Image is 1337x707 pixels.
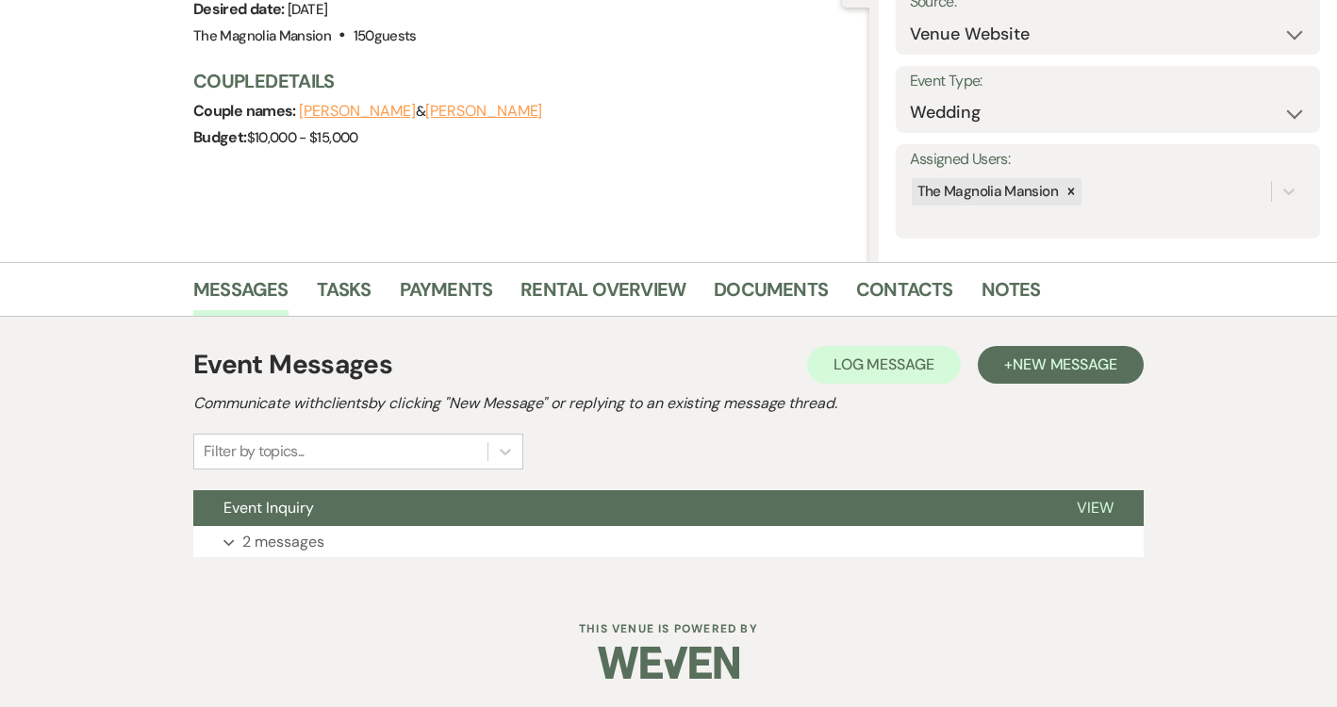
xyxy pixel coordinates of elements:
span: 150 guests [354,26,417,45]
span: Budget: [193,127,247,147]
label: Assigned Users: [910,146,1306,173]
button: [PERSON_NAME] [425,104,542,119]
h1: Event Messages [193,345,392,385]
h3: Couple Details [193,68,850,94]
img: Weven Logo [598,630,739,696]
label: Event Type: [910,68,1306,95]
a: Messages [193,274,289,316]
span: Event Inquiry [223,498,314,518]
span: The Magnolia Mansion [193,26,331,45]
a: Rental Overview [520,274,685,316]
button: View [1047,490,1144,526]
button: 2 messages [193,526,1144,558]
span: View [1077,498,1114,518]
a: Payments [400,274,493,316]
a: Tasks [317,274,371,316]
button: Event Inquiry [193,490,1047,526]
h2: Communicate with clients by clicking "New Message" or replying to an existing message thread. [193,392,1144,415]
span: New Message [1013,354,1117,374]
a: Documents [714,274,828,316]
div: Filter by topics... [204,440,305,463]
button: +New Message [978,346,1144,384]
span: Log Message [834,354,934,374]
button: [PERSON_NAME] [299,104,416,119]
span: $10,000 - $15,000 [247,128,358,147]
a: Notes [982,274,1041,316]
button: Log Message [807,346,961,384]
a: Contacts [856,274,953,316]
p: 2 messages [242,530,324,554]
span: & [299,102,542,121]
span: Couple names: [193,101,299,121]
div: The Magnolia Mansion [912,178,1061,206]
